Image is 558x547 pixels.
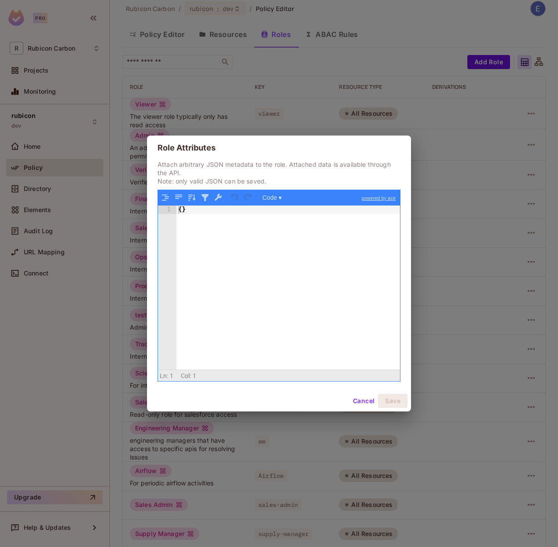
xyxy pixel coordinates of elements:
[186,192,198,203] button: Sort contents
[378,394,407,408] button: Save
[160,372,168,379] span: Ln:
[147,136,411,160] h2: Role Attributes
[160,192,171,203] button: Format JSON data, with proper indentation and line feeds (Ctrl+I)
[173,192,184,203] button: Compact JSON data, remove all whitespaces (Ctrl+Shift+I)
[158,206,176,214] div: 1
[349,394,378,408] button: Cancel
[181,372,191,379] span: Col:
[229,192,241,203] button: Undo last action (Ctrl+Z)
[199,192,211,203] button: Filter, sort, or transform contents
[259,192,285,203] button: Code ▾
[170,372,173,379] span: 1
[242,192,254,203] button: Redo (Ctrl+Shift+Z)
[193,372,196,379] span: 1
[158,160,400,185] p: Attach arbitrary JSON metadata to the role. Attached data is available through the API. Note: onl...
[213,192,224,203] button: Repair JSON: fix quotes and escape characters, remove comments and JSONP notation, turn JavaScrip...
[357,190,400,206] a: powered by ace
